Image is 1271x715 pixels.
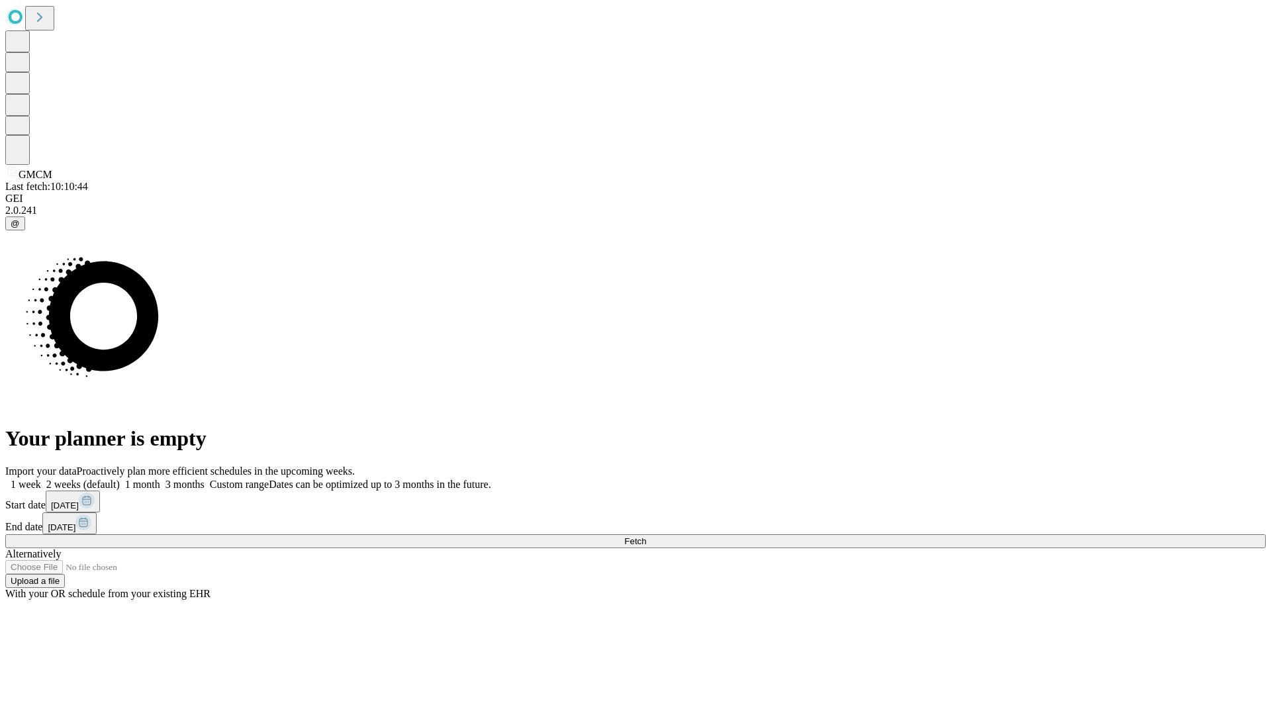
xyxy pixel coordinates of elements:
[5,534,1266,548] button: Fetch
[5,193,1266,205] div: GEI
[165,479,205,490] span: 3 months
[5,491,1266,512] div: Start date
[11,479,41,490] span: 1 week
[210,479,269,490] span: Custom range
[48,522,75,532] span: [DATE]
[5,465,77,477] span: Import your data
[19,169,52,180] span: GMCM
[5,426,1266,451] h1: Your planner is empty
[5,216,25,230] button: @
[77,465,355,477] span: Proactively plan more efficient schedules in the upcoming weeks.
[42,512,97,534] button: [DATE]
[269,479,491,490] span: Dates can be optimized up to 3 months in the future.
[11,218,20,228] span: @
[46,491,100,512] button: [DATE]
[5,512,1266,534] div: End date
[5,205,1266,216] div: 2.0.241
[5,588,211,599] span: With your OR schedule from your existing EHR
[125,479,160,490] span: 1 month
[624,536,646,546] span: Fetch
[5,548,61,559] span: Alternatively
[46,479,120,490] span: 2 weeks (default)
[5,181,88,192] span: Last fetch: 10:10:44
[51,501,79,510] span: [DATE]
[5,574,65,588] button: Upload a file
